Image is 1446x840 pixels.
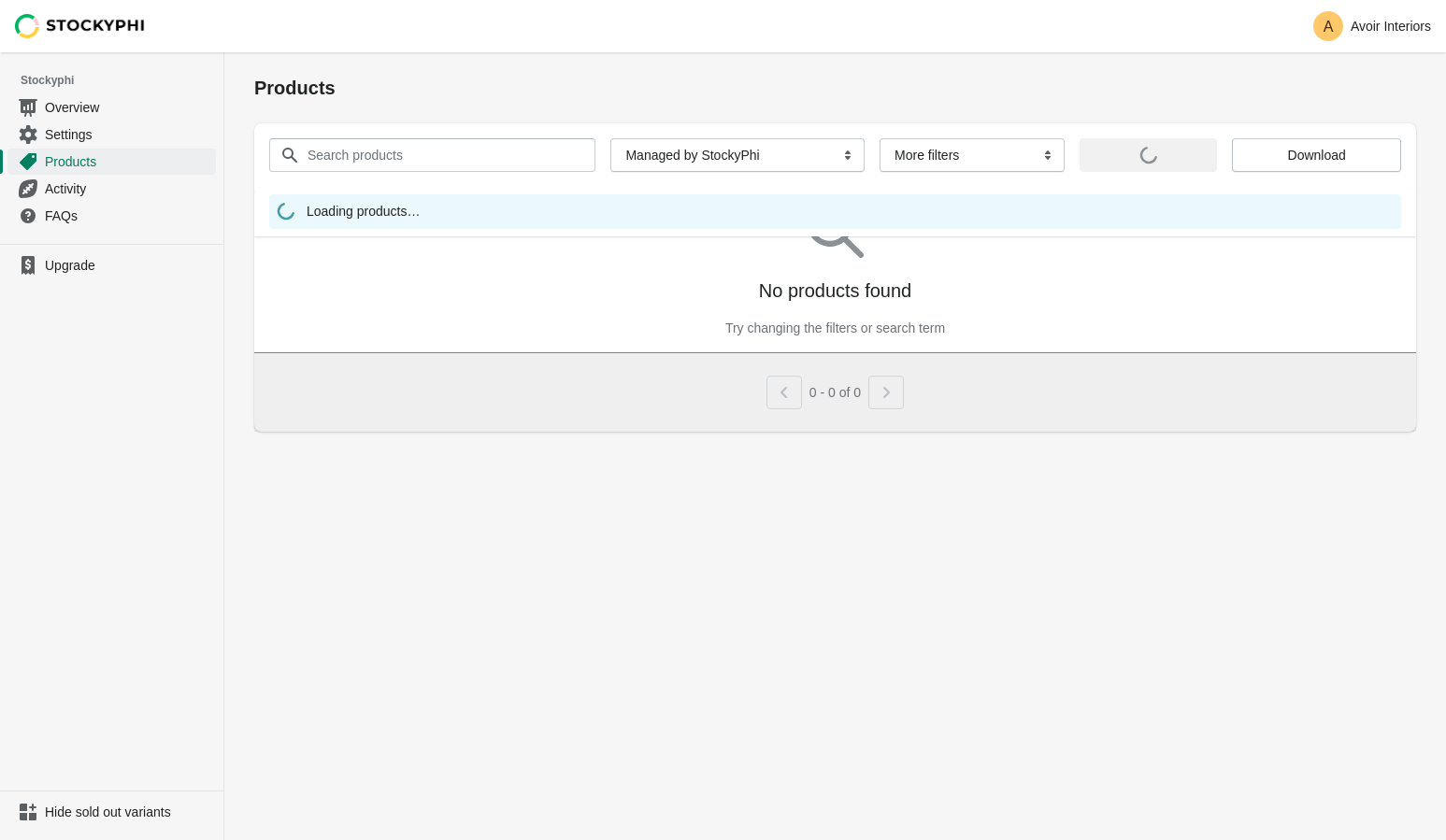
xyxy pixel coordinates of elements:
input: Search products [307,138,562,172]
p: Avoir Interiors [1351,19,1431,34]
img: Stockyphi [15,14,146,38]
h1: Products [254,75,1416,101]
span: Hide sold out variants [45,803,212,821]
a: Hide sold out variants [7,799,216,825]
a: Settings [7,121,216,148]
span: Settings [45,125,212,144]
span: Download [1288,148,1346,163]
span: Stockyphi [21,71,223,90]
button: Download [1232,138,1401,172]
span: Activity [45,179,212,198]
button: Avatar with initials AAvoir Interiors [1306,7,1439,45]
span: 0 - 0 of 0 [809,385,861,400]
span: Loading products… [307,202,420,225]
span: FAQs [45,206,212,225]
p: Try changing the filters or search term [725,319,945,337]
a: FAQs [7,202,216,229]
a: Products [7,148,216,175]
span: Overview [45,98,212,117]
a: Upgrade [7,252,216,278]
a: Overview [7,93,216,121]
a: Activity [7,175,216,202]
span: Products [45,152,212,171]
nav: Pagination [766,368,904,409]
span: Upgrade [45,256,212,275]
p: No products found [759,278,911,304]
span: Avatar with initials A [1313,11,1343,41]
text: A [1324,19,1334,35]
